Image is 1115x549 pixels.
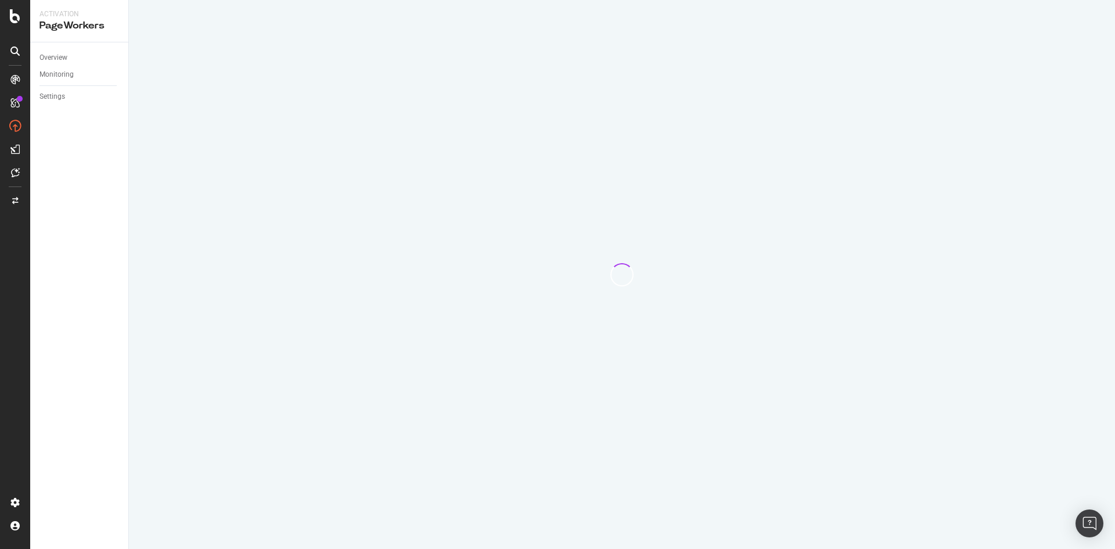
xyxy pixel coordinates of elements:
div: Open Intercom Messenger [1076,509,1103,537]
a: Monitoring [39,69,120,81]
a: Overview [39,52,120,64]
div: Overview [39,52,67,64]
div: PageWorkers [39,19,119,33]
div: Settings [39,91,65,103]
div: Monitoring [39,69,74,81]
div: Activation [39,9,119,19]
a: Settings [39,91,120,103]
